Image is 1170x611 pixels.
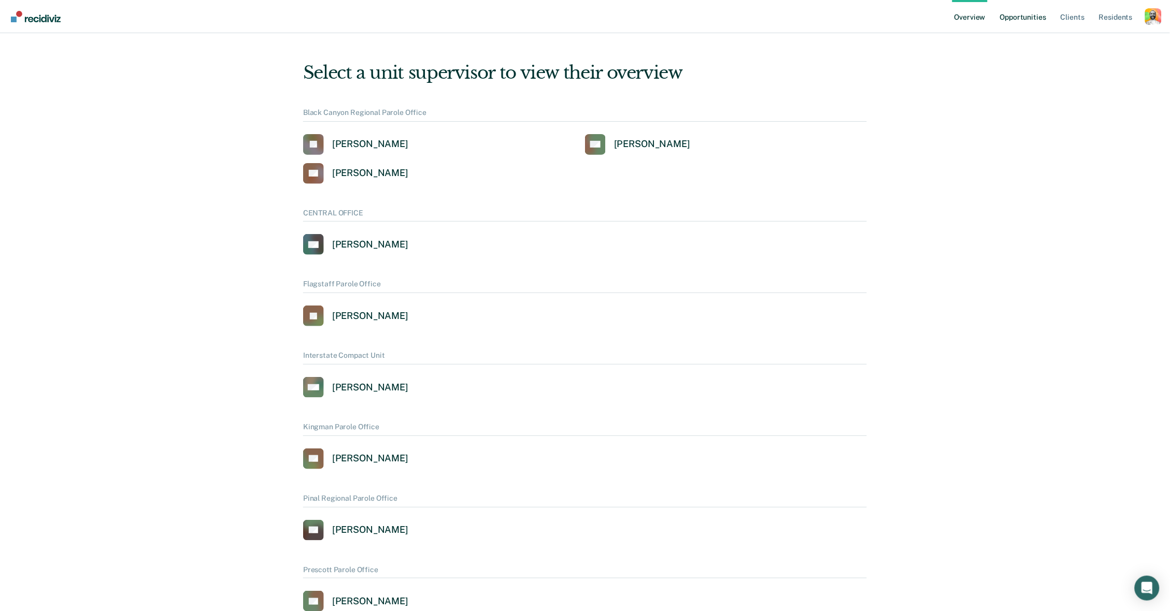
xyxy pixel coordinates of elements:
[303,305,408,326] a: [PERSON_NAME]
[303,163,408,184] a: [PERSON_NAME]
[303,448,408,469] a: [PERSON_NAME]
[332,310,408,322] div: [PERSON_NAME]
[303,62,867,83] div: Select a unit supervisor to view their overview
[303,209,867,222] div: CENTRAL OFFICE
[303,234,408,255] a: [PERSON_NAME]
[332,524,408,536] div: [PERSON_NAME]
[303,494,867,507] div: Pinal Regional Parole Office
[1135,576,1160,601] div: Open Intercom Messenger
[332,239,408,251] div: [PERSON_NAME]
[303,520,408,541] a: [PERSON_NAME]
[303,108,867,122] div: Black Canyon Regional Parole Office
[332,453,408,464] div: [PERSON_NAME]
[585,134,690,155] a: [PERSON_NAME]
[303,280,867,293] div: Flagstaff Parole Office
[1145,8,1162,25] button: Profile dropdown button
[332,382,408,394] div: [PERSON_NAME]
[303,351,867,365] div: Interstate Compact Unit
[332,138,408,150] div: [PERSON_NAME]
[332,595,408,607] div: [PERSON_NAME]
[332,167,408,179] div: [PERSON_NAME]
[303,377,408,398] a: [PERSON_NAME]
[11,11,61,22] img: Recidiviz
[614,138,690,150] div: [PERSON_NAME]
[303,423,867,436] div: Kingman Parole Office
[303,134,408,155] a: [PERSON_NAME]
[303,565,867,579] div: Prescott Parole Office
